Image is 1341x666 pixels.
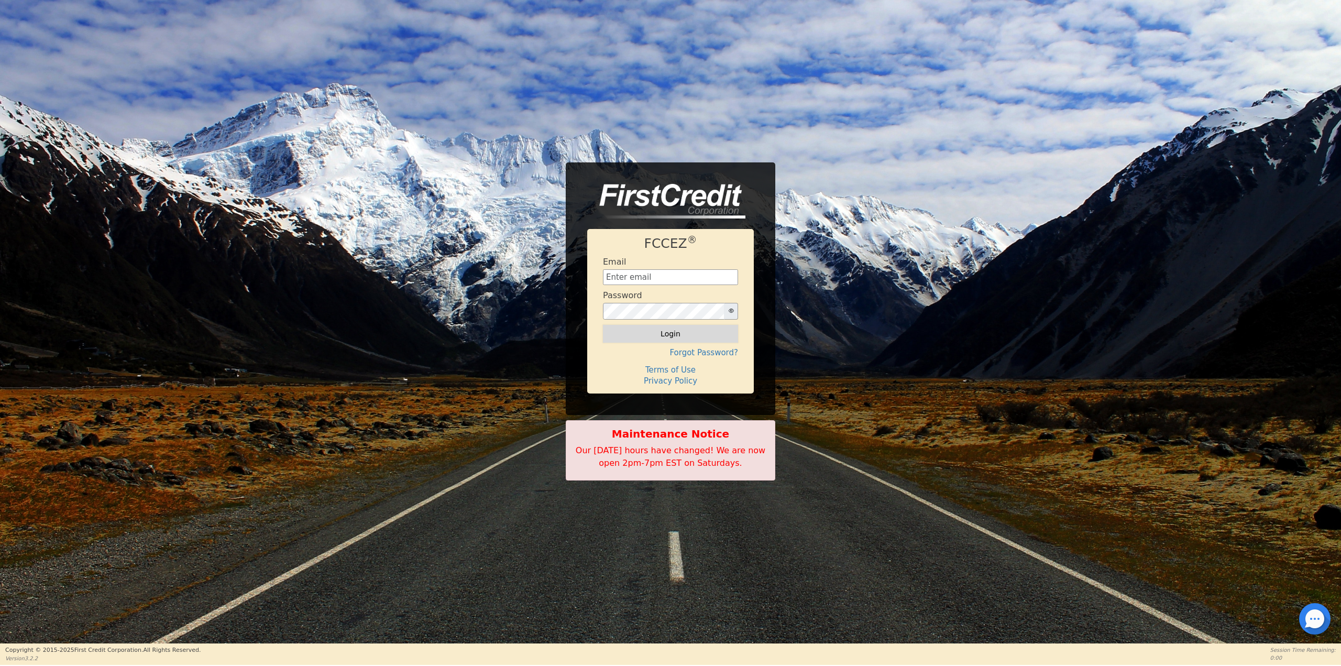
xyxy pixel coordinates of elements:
h1: FCCEZ [603,236,738,252]
input: Enter email [603,269,738,285]
h4: Privacy Policy [603,376,738,386]
button: Login [603,325,738,343]
h4: Email [603,257,626,267]
h4: Terms of Use [603,365,738,375]
h4: Password [603,290,642,300]
p: 0:00 [1270,654,1336,662]
p: Session Time Remaining: [1270,646,1336,654]
sup: ® [687,234,697,245]
span: Our [DATE] hours have changed! We are now open 2pm-7pm EST on Saturdays. [576,445,765,468]
p: Copyright © 2015- 2025 First Credit Corporation. [5,646,201,655]
img: logo-CMu_cnol.png [587,184,745,219]
b: Maintenance Notice [571,426,770,442]
span: All Rights Reserved. [143,647,201,653]
p: Version 3.2.2 [5,654,201,662]
h4: Forgot Password? [603,348,738,357]
input: password [603,303,724,320]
